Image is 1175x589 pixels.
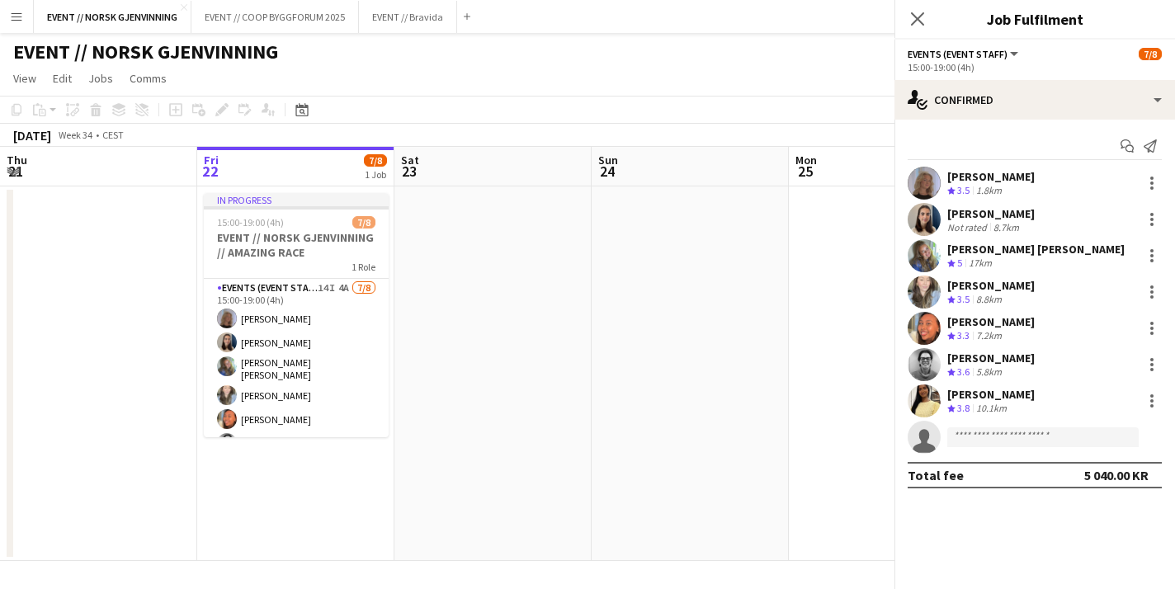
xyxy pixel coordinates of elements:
div: 17km [965,257,995,271]
div: CEST [102,129,124,141]
div: [PERSON_NAME] [947,278,1035,293]
a: Jobs [82,68,120,89]
div: [PERSON_NAME] [947,169,1035,184]
span: 22 [201,162,219,181]
div: [PERSON_NAME] [947,206,1035,221]
h3: Job Fulfilment [894,8,1175,30]
div: 5.8km [973,365,1005,379]
app-job-card: In progress15:00-19:00 (4h)7/8EVENT // NORSK GJENVINNING // AMAZING RACE1 RoleEvents (Event Staff... [204,193,389,437]
span: Events (Event Staff) [908,48,1007,60]
div: In progress [204,193,389,206]
div: 1.8km [973,184,1005,198]
span: Mon [795,153,817,167]
h3: EVENT // NORSK GJENVINNING // AMAZING RACE [204,230,389,260]
span: Fri [204,153,219,167]
span: 21 [4,162,27,181]
span: Jobs [88,71,113,86]
span: View [13,71,36,86]
div: 15:00-19:00 (4h) [908,61,1162,73]
div: 10.1km [973,402,1010,416]
button: EVENT // NORSK GJENVINNING [34,1,191,33]
div: 8.8km [973,293,1005,307]
span: 15:00-19:00 (4h) [217,216,284,229]
div: 5 040.00 KR [1084,467,1149,483]
span: 24 [596,162,618,181]
app-card-role: Events (Event Staff)14I4A7/815:00-19:00 (4h)[PERSON_NAME][PERSON_NAME][PERSON_NAME] [PERSON_NAME]... [204,279,389,507]
span: 3.6 [957,365,970,378]
div: [PERSON_NAME] [PERSON_NAME] [947,242,1125,257]
span: 7/8 [1139,48,1162,60]
div: Not rated [947,221,990,233]
span: 25 [793,162,817,181]
span: Sat [401,153,419,167]
span: Comms [130,71,167,86]
span: 3.5 [957,184,970,196]
span: 7/8 [364,154,387,167]
div: 8.7km [990,221,1022,233]
span: 23 [399,162,419,181]
div: [PERSON_NAME] [947,387,1035,402]
span: Edit [53,71,72,86]
div: 7.2km [973,329,1005,343]
span: 3.5 [957,293,970,305]
span: 1 Role [352,261,375,273]
span: 3.3 [957,329,970,342]
div: [DATE] [13,127,51,144]
div: [PERSON_NAME] [947,314,1035,329]
span: 3.8 [957,402,970,414]
div: [PERSON_NAME] [947,351,1035,365]
a: Edit [46,68,78,89]
div: Confirmed [894,80,1175,120]
a: Comms [123,68,173,89]
button: Events (Event Staff) [908,48,1021,60]
span: 5 [957,257,962,269]
span: 7/8 [352,216,375,229]
span: Sun [598,153,618,167]
button: EVENT // COOP BYGGFORUM 2025 [191,1,359,33]
span: Thu [7,153,27,167]
a: View [7,68,43,89]
button: EVENT // Bravida [359,1,457,33]
div: Total fee [908,467,964,483]
div: 1 Job [365,168,386,181]
h1: EVENT // NORSK GJENVINNING [13,40,278,64]
span: Week 34 [54,129,96,141]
